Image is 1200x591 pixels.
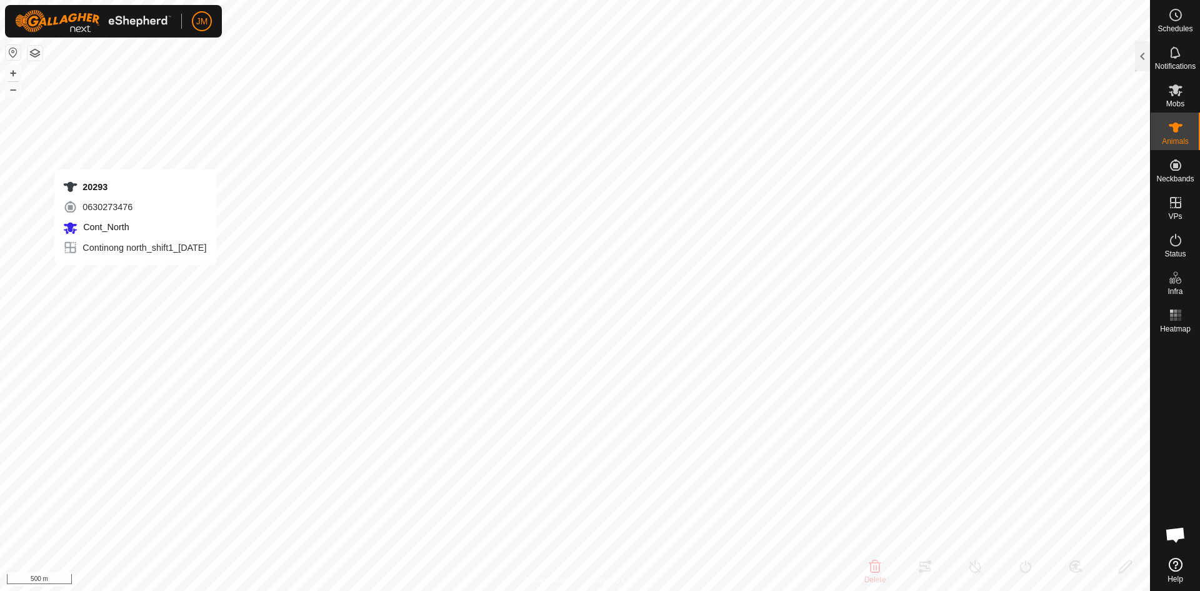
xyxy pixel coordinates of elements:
span: Help [1167,575,1183,583]
span: Infra [1167,288,1182,295]
button: – [6,82,21,97]
span: Schedules [1157,25,1192,33]
div: 20293 [62,179,206,194]
a: Help [1151,553,1200,588]
button: Map Layers [27,46,42,61]
span: Animals [1162,138,1189,145]
span: Status [1164,250,1186,258]
a: Contact Us [587,575,624,586]
span: JM [196,15,208,28]
img: Gallagher Logo [15,10,171,33]
span: Mobs [1166,100,1184,108]
a: Privacy Policy [526,575,572,586]
span: Cont_North [80,222,129,232]
span: Neckbands [1156,175,1194,183]
button: Reset Map [6,45,21,60]
div: 0630273476 [62,200,206,215]
span: Notifications [1155,63,1196,70]
div: Continong north_shift1_[DATE] [62,240,206,255]
div: Open chat [1157,516,1194,553]
button: + [6,66,21,81]
span: VPs [1168,213,1182,220]
span: Heatmap [1160,325,1191,333]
